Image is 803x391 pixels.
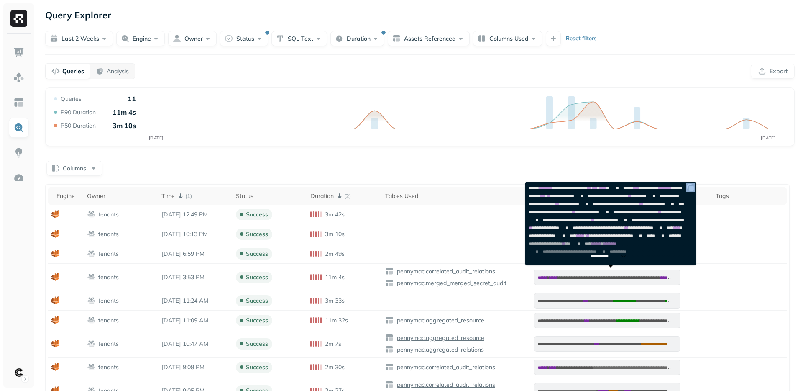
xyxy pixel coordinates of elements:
div: Engine [56,192,80,200]
p: Query Explorer [45,8,111,23]
button: Export [751,64,795,79]
p: 2m 7s [325,340,341,348]
p: 3m 33s [325,297,345,305]
div: Duration [310,191,378,201]
p: Queries [62,67,84,75]
img: table [385,334,394,342]
button: Engine [116,31,165,46]
img: workgroup [87,273,96,281]
p: pennymac.aggregated_relations [395,346,484,354]
p: tenants [98,340,119,348]
p: pennymac.aggregated_resource [395,316,484,324]
p: success [246,211,268,219]
p: success [246,340,268,348]
div: Status [236,192,304,200]
img: Assets [13,72,24,83]
a: pennymac.correlated_audit_relations [394,363,495,371]
button: Status [220,31,268,46]
button: SQL Text [271,31,327,46]
p: success [246,363,268,371]
p: Analysis [107,67,129,75]
p: pennymac.correlated_audit_relations [395,363,495,371]
p: Aug 13, 2025 11:09 AM [161,316,229,324]
p: success [246,297,268,305]
p: tenants [98,273,119,281]
p: Aug 13, 2025 11:24 AM [161,297,229,305]
p: pennymac.correlated_audit_relations [395,381,495,389]
tspan: [DATE] [149,135,164,141]
p: Aug 13, 2025 10:47 AM [161,340,229,348]
img: workgroup [87,363,96,371]
p: Reset filters [566,34,597,43]
p: success [246,250,268,258]
p: 11 [128,95,136,103]
p: tenants [98,211,119,219]
img: Dashboard [13,47,24,58]
button: Duration [330,31,384,46]
a: pennymac.merged_merged_secret_audit [394,279,506,287]
p: 3m 10s [325,230,345,238]
img: workgroup [87,230,96,238]
img: Optimization [13,172,24,183]
p: ( 1 ) [185,192,192,200]
p: tenants [98,297,119,305]
div: Tags [716,192,783,200]
p: success [246,273,268,281]
p: 3m 42s [325,211,345,219]
p: ( 2 ) [344,192,351,200]
p: success [246,230,268,238]
a: pennymac.correlated_audit_relations [394,268,495,275]
p: success [246,316,268,324]
p: P50 Duration [61,122,96,130]
p: Aug 12, 2025 9:08 PM [161,363,229,371]
div: Time [161,191,229,201]
button: Assets Referenced [388,31,470,46]
img: table [385,279,394,287]
button: Last 2 weeks [45,31,113,46]
img: Ryft [10,10,27,27]
img: table [385,363,394,371]
img: workgroup [87,250,96,258]
img: workgroup [87,296,96,305]
img: Asset Explorer [13,97,24,108]
p: Aug 17, 2025 12:49 PM [161,211,229,219]
div: Tables Used [385,192,527,200]
p: 11m 4s [325,273,345,281]
img: table [385,345,394,354]
a: pennymac.aggregated_resource [394,334,484,342]
img: workgroup [87,210,96,219]
img: table [385,316,394,324]
a: pennymac.aggregated_relations [394,346,484,354]
button: Owner [168,31,217,46]
p: 11m 4s [113,108,136,116]
p: 2m 30s [325,363,345,371]
p: P90 Duration [61,108,96,116]
button: Columns Used [473,31,542,46]
p: tenants [98,230,119,238]
img: table [385,381,394,389]
p: Aug 13, 2025 3:53 PM [161,273,229,281]
p: tenants [98,363,119,371]
img: workgroup [87,340,96,348]
img: workgroup [87,316,96,324]
p: 3m 10s [113,121,136,130]
img: Clutch [13,367,25,378]
img: Insights [13,147,24,158]
img: Query Explorer [13,122,24,133]
p: Queries [61,95,82,103]
p: tenants [98,250,119,258]
button: Columns [46,161,102,176]
p: tenants [98,316,119,324]
img: table [385,267,394,275]
a: pennymac.aggregated_resource [394,316,484,324]
a: pennymac.correlated_audit_relations [394,381,495,389]
p: 11m 32s [325,316,348,324]
p: Aug 14, 2025 6:59 PM [161,250,229,258]
p: 2m 49s [325,250,345,258]
p: Aug 14, 2025 10:13 PM [161,230,229,238]
p: pennymac.correlated_audit_relations [395,268,495,275]
p: pennymac.merged_merged_secret_audit [395,279,506,287]
p: pennymac.aggregated_resource [395,334,484,342]
div: Owner [87,192,155,200]
tspan: [DATE] [761,135,775,141]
